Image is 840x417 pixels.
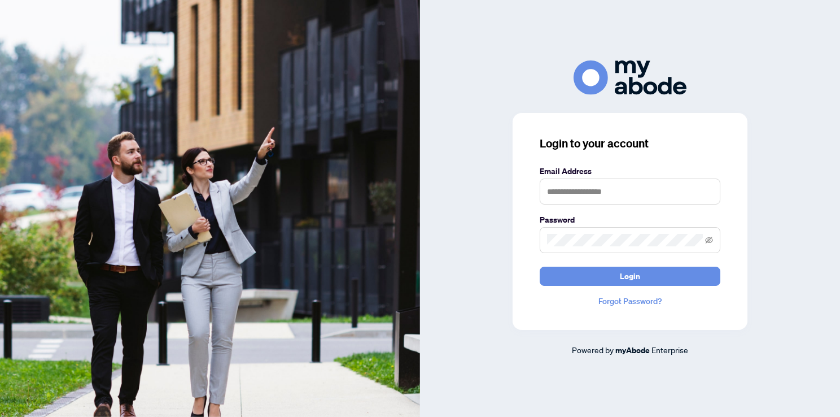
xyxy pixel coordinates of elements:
img: ma-logo [574,60,686,95]
label: Email Address [540,165,720,177]
a: myAbode [615,344,650,357]
label: Password [540,214,720,226]
span: Enterprise [651,345,688,355]
span: eye-invisible [705,236,713,244]
h3: Login to your account [540,136,720,151]
a: Forgot Password? [540,295,720,307]
span: Powered by [572,345,614,355]
span: Login [620,267,640,285]
button: Login [540,267,720,286]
